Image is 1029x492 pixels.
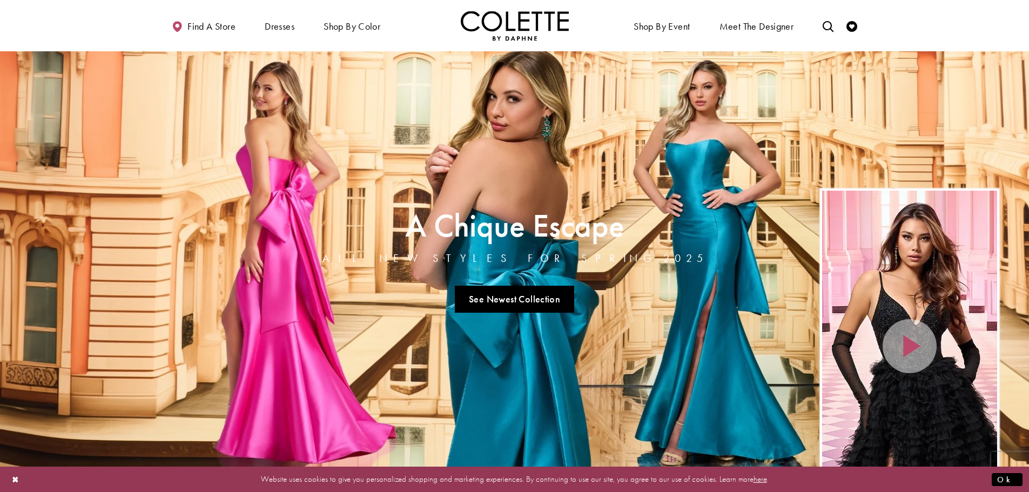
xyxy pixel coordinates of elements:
[6,470,25,489] button: Close Dialog
[455,286,575,313] a: See Newest Collection A Chique Escape All New Styles For Spring 2025
[265,21,294,32] span: Dresses
[461,11,569,41] img: Colette by Daphne
[169,11,238,41] a: Find a store
[187,21,236,32] span: Find a store
[321,11,383,41] span: Shop by color
[461,11,569,41] a: Visit Home Page
[634,21,690,32] span: Shop By Event
[754,474,767,484] a: here
[717,11,797,41] a: Meet the designer
[319,281,710,317] ul: Slider Links
[78,472,951,487] p: Website uses cookies to give you personalized shopping and marketing experiences. By continuing t...
[631,11,692,41] span: Shop By Event
[992,473,1023,486] button: Submit Dialog
[844,11,860,41] a: Check Wishlist
[820,11,836,41] a: Toggle search
[719,21,794,32] span: Meet the designer
[324,21,380,32] span: Shop by color
[262,11,297,41] span: Dresses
